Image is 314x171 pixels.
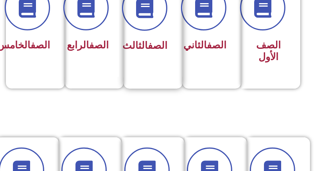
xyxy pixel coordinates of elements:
a: الصف [148,40,167,51]
span: الثالث [122,40,167,51]
span: الرابع [67,39,109,51]
a: الصف [207,39,226,51]
span: الثاني [183,39,226,51]
a: الصف [89,39,109,51]
span: الصف الأول [256,39,281,62]
a: الصف [31,39,50,51]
